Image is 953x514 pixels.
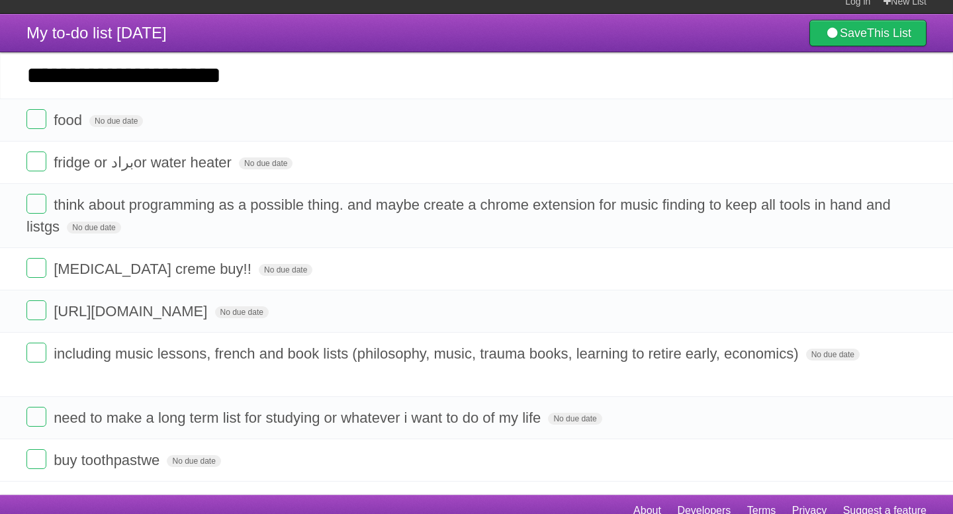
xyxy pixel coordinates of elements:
[26,194,46,214] label: Done
[54,154,235,171] span: fridge or برادor water heater
[89,115,143,127] span: No due date
[239,157,293,169] span: No due date
[26,24,167,42] span: My to-do list [DATE]
[26,449,46,469] label: Done
[26,196,891,235] span: think about programming as a possible thing. and maybe create a chrome extension for music findin...
[54,112,85,128] span: food
[26,300,46,320] label: Done
[26,407,46,427] label: Done
[54,409,544,426] span: need to make a long term list for studying or whatever i want to do of my life
[54,303,210,320] span: [URL][DOMAIN_NAME]
[806,349,860,361] span: No due date
[54,261,255,277] span: [MEDICAL_DATA] creme buy!!
[167,455,220,467] span: No due date
[548,413,602,425] span: No due date
[67,222,120,234] span: No due date
[54,452,163,468] span: buy toothpastwe
[809,20,927,46] a: SaveThis List
[259,264,312,276] span: No due date
[26,258,46,278] label: Done
[867,26,911,40] b: This List
[26,109,46,129] label: Done
[26,151,46,171] label: Done
[26,343,46,363] label: Done
[54,345,801,362] span: including music lessons, french and book lists (philosophy, music, trauma books, learning to reti...
[215,306,269,318] span: No due date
